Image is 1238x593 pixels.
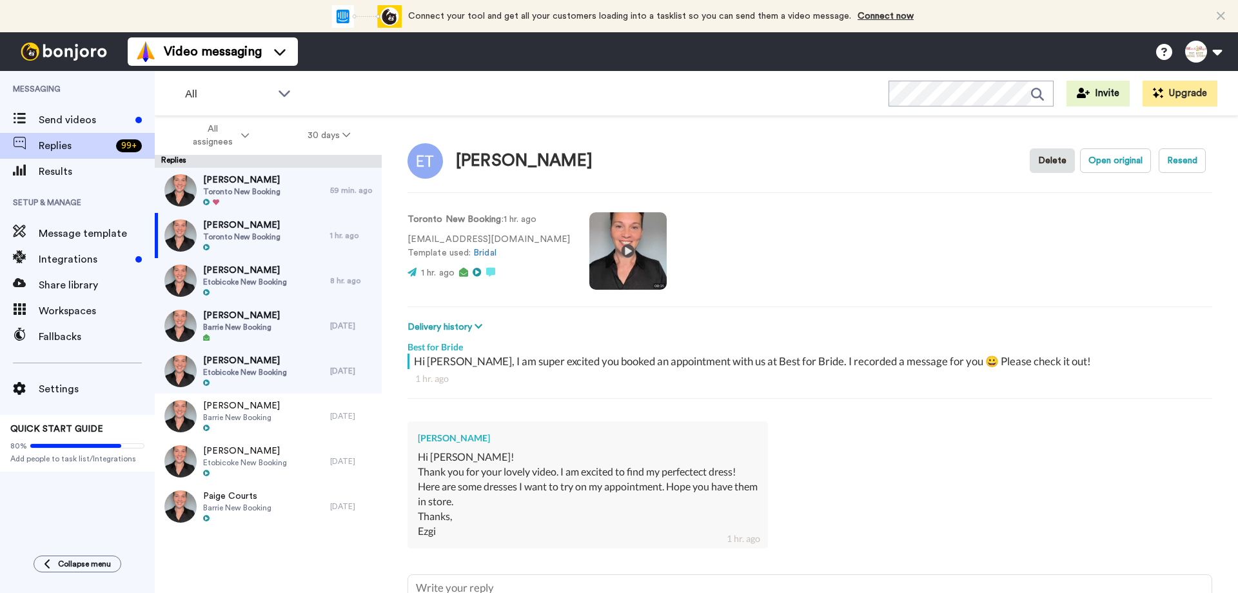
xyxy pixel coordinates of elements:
[116,139,142,152] div: 99 +
[203,264,287,277] span: [PERSON_NAME]
[414,354,1209,369] div: Hi [PERSON_NAME], I am super excited you booked an appointment with us at Best for Bride. I recor...
[157,117,279,154] button: All assignees
[203,457,287,468] span: Etobicoke New Booking
[164,265,197,297] img: 9a7865db-0038-47f0-a783-8f8a193ffddc-thumb.jpg
[155,168,382,213] a: [PERSON_NAME]Toronto New Booking59 min. ago
[155,394,382,439] a: [PERSON_NAME]Barrie New Booking[DATE]
[408,334,1212,354] div: Best for Bride
[408,12,851,21] span: Connect your tool and get all your customers loading into a tasklist so you can send them a video...
[1066,81,1130,106] button: Invite
[39,164,155,179] span: Results
[164,43,262,61] span: Video messaging
[203,503,271,513] span: Barrie New Booking
[164,310,197,342] img: 0d322bcd-e2d2-4612-b70c-9646658d9d9a-thumb.jpg
[164,490,197,523] img: 59303e20-5982-4737-aed3-ee89b3ccefb0-thumb.jpg
[330,230,375,241] div: 1 hr. ago
[164,400,197,432] img: 7fbcae61-9fbf-4d2f-99d2-5d5f0dc2ae18-thumb.jpg
[330,411,375,421] div: [DATE]
[39,277,155,293] span: Share library
[10,454,144,464] span: Add people to task list/Integrations
[421,268,455,277] span: 1 hr. ago
[164,174,197,206] img: f4e70438-8d6e-4a84-b211-887d6acfb843-thumb.jpg
[155,155,382,168] div: Replies
[15,43,112,61] img: bj-logo-header-white.svg
[415,372,1204,385] div: 1 hr. ago
[185,86,271,102] span: All
[330,321,375,331] div: [DATE]
[279,124,380,147] button: 30 days
[186,123,239,148] span: All assignees
[330,456,375,467] div: [DATE]
[203,354,287,367] span: [PERSON_NAME]
[10,441,27,451] span: 80%
[727,532,760,545] div: 1 hr. ago
[203,322,280,332] span: Barrie New Booking
[408,213,570,226] p: : 1 hr. ago
[203,186,280,197] span: Toronto New Booking
[203,399,280,412] span: [PERSON_NAME]
[1030,148,1075,173] button: Delete
[203,232,280,242] span: Toronto New Booking
[418,432,758,445] div: [PERSON_NAME]
[408,320,486,334] button: Delivery history
[39,112,130,128] span: Send videos
[39,381,155,397] span: Settings
[39,329,155,345] span: Fallbacks
[164,219,197,252] img: 324ca26f-d652-4a55-9183-4863e75223ac-thumb.jpg
[203,277,287,287] span: Etobicoke New Booking
[408,143,443,179] img: Image of Ezgi Takmaz
[203,445,287,457] span: [PERSON_NAME]
[155,258,382,303] a: [PERSON_NAME]Etobicoke New Booking8 hr. ago
[858,12,914,21] a: Connect now
[330,185,375,196] div: 59 min. ago
[456,152,593,170] div: [PERSON_NAME]
[418,450,758,538] div: Hi [PERSON_NAME]! Thank you for your lovely video. I am excited to find my perfectect dress! Here...
[155,439,382,484] a: [PERSON_NAME]Etobicoke New Booking[DATE]
[155,303,382,348] a: [PERSON_NAME]Barrie New Booking[DATE]
[330,366,375,376] div: [DATE]
[408,233,570,260] p: [EMAIL_ADDRESS][DOMAIN_NAME] Template used:
[331,5,402,28] div: animation
[408,215,502,224] strong: Toronto New Booking
[330,276,375,286] div: 8 hr. ago
[203,490,271,503] span: Paige Courts
[58,559,111,569] span: Collapse menu
[1080,148,1151,173] button: Open original
[155,213,382,258] a: [PERSON_NAME]Toronto New Booking1 hr. ago
[1143,81,1217,106] button: Upgrade
[203,219,280,232] span: [PERSON_NAME]
[155,348,382,394] a: [PERSON_NAME]Etobicoke New Booking[DATE]
[39,226,155,241] span: Message template
[203,174,280,186] span: [PERSON_NAME]
[203,367,287,377] span: Etobicoke New Booking
[155,484,382,529] a: Paige CourtsBarrie New Booking[DATE]
[39,303,155,319] span: Workspaces
[135,41,156,62] img: vm-color.svg
[330,501,375,512] div: [DATE]
[164,445,197,477] img: b2cf5a6f-fb0c-471e-a6cc-2fcef953a911-thumb.jpg
[34,556,121,572] button: Collapse menu
[1159,148,1206,173] button: Resend
[10,425,103,434] span: QUICK START GUIDE
[164,355,197,387] img: 8a1051ef-e1f3-473a-a784-a8a198b0a1cd-thumb.jpg
[203,412,280,423] span: Barrie New Booking
[39,138,111,154] span: Replies
[473,248,496,257] a: Bridal
[39,252,130,267] span: Integrations
[203,309,280,322] span: [PERSON_NAME]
